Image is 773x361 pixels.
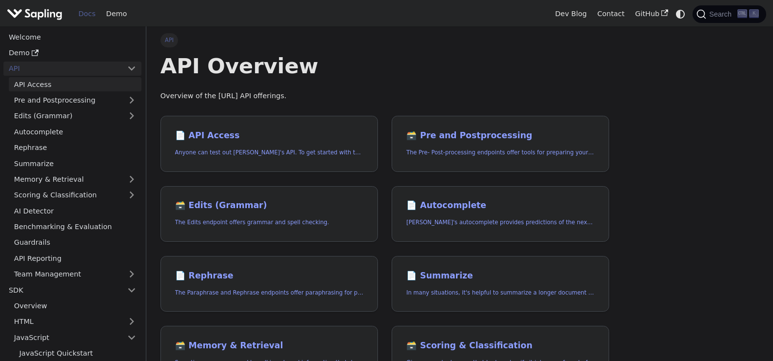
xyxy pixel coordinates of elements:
a: Memory & Retrieval [9,172,141,187]
a: SDK [3,283,122,297]
img: Sapling.ai [7,7,62,21]
p: Sapling's autocomplete provides predictions of the next few characters or words [406,218,595,227]
a: Dev Blog [550,6,592,21]
a: Contact [592,6,630,21]
a: JavaScript Quickstart [14,346,141,361]
p: The Edits endpoint offers grammar and spell checking. [175,218,363,227]
a: 🗃️ Edits (Grammar)The Edits endpoint offers grammar and spell checking. [160,186,378,242]
a: Pre and Postprocessing [9,93,141,107]
span: Search [706,10,737,18]
p: In many situations, it's helpful to summarize a longer document into a shorter, more easily diges... [406,288,595,297]
a: Overview [9,299,141,313]
a: Rephrase [9,141,141,155]
a: API [3,62,122,76]
a: Scoring & Classification [9,188,141,202]
button: Collapse sidebar category 'API' [122,62,141,76]
a: HTML [9,315,141,329]
h2: API Access [175,130,363,141]
button: Switch between dark and light mode (currently system mode) [674,7,688,21]
span: API [160,33,178,47]
a: Sapling.ai [7,7,66,21]
a: AI Detector [9,204,141,218]
a: GitHub [630,6,673,21]
button: Search (Ctrl+K) [693,5,766,23]
kbd: K [749,9,759,18]
a: Team Management [9,267,141,281]
a: Demo [3,46,141,60]
a: Edits (Grammar) [9,109,141,123]
h1: API Overview [160,53,610,79]
h2: Pre and Postprocessing [406,130,595,141]
p: Anyone can test out Sapling's API. To get started with the API, simply: [175,148,363,157]
a: Docs [73,6,101,21]
p: Overview of the [URL] API offerings. [160,90,610,102]
a: Welcome [3,30,141,44]
a: API Access [9,77,141,91]
h2: Rephrase [175,271,363,281]
a: Benchmarking & Evaluation [9,220,141,234]
a: Demo [101,6,132,21]
a: 📄️ SummarizeIn many situations, it's helpful to summarize a longer document into a shorter, more ... [392,256,609,312]
a: Summarize [9,156,141,170]
nav: Breadcrumbs [160,33,610,47]
a: 🗃️ Pre and PostprocessingThe Pre- Post-processing endpoints offer tools for preparing your text d... [392,116,609,172]
h2: Scoring & Classification [406,340,595,351]
a: 📄️ Autocomplete[PERSON_NAME]'s autocomplete provides predictions of the next few characters or words [392,186,609,242]
h2: Autocomplete [406,200,595,211]
a: 📄️ RephraseThe Paraphrase and Rephrase endpoints offer paraphrasing for particular styles. [160,256,378,312]
p: The Pre- Post-processing endpoints offer tools for preparing your text data for ingestation as we... [406,148,595,157]
a: 📄️ API AccessAnyone can test out [PERSON_NAME]'s API. To get started with the API, simply: [160,116,378,172]
a: Guardrails [9,235,141,250]
h2: Summarize [406,271,595,281]
a: Autocomplete [9,125,141,139]
a: API Reporting [9,251,141,265]
p: The Paraphrase and Rephrase endpoints offer paraphrasing for particular styles. [175,288,363,297]
h2: Edits (Grammar) [175,200,363,211]
button: Collapse sidebar category 'SDK' [122,283,141,297]
a: JavaScript [9,330,141,344]
h2: Memory & Retrieval [175,340,363,351]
